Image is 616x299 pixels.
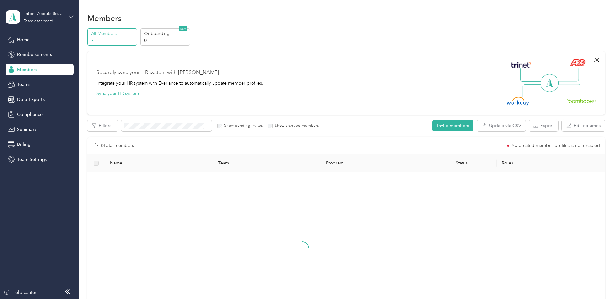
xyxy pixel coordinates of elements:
img: Line Right Up [556,68,579,82]
th: Program [321,154,426,172]
h1: Members [87,15,122,22]
img: Line Left Down [522,84,545,97]
span: Reimbursements [17,51,52,58]
div: Team dashboard [24,19,53,23]
span: Name [110,160,208,166]
p: Onboarding [144,30,188,37]
span: Summary [17,126,36,133]
p: 0 Total members [101,142,134,149]
img: Trinet [510,61,532,70]
button: Help center [4,289,36,296]
img: Line Right Down [558,84,580,98]
button: Sync your HR system [96,90,139,97]
img: ADP [570,59,585,66]
th: Status [426,154,497,172]
button: Filters [87,120,118,131]
p: All Members [91,30,135,37]
th: Name [105,154,213,172]
span: Teams [17,81,30,88]
span: Team Settings [17,156,47,163]
th: Roles [497,154,605,172]
img: Workday [507,97,529,106]
p: 7 [91,37,135,44]
span: NEW [179,26,187,31]
img: BambooHR [566,98,596,103]
th: Team [213,154,321,172]
div: Securely sync your HR system with [PERSON_NAME] [96,69,219,77]
label: Show archived members [273,123,319,129]
div: Talent Acquisition Staffing LLC [24,10,64,17]
span: Billing [17,141,31,148]
label: Show pending invites [222,123,263,129]
span: Members [17,66,37,73]
span: Compliance [17,111,43,118]
img: Line Left Up [520,68,543,82]
button: Invite members [432,120,473,131]
span: Home [17,36,30,43]
button: Update via CSV [477,120,526,131]
span: Automated member profiles is not enabled [512,144,600,148]
span: Data Exports [17,96,45,103]
p: 0 [144,37,188,44]
iframe: Everlance-gr Chat Button Frame [580,263,616,299]
button: Export [529,120,558,131]
button: Edit columns [562,120,605,131]
div: Integrate your HR system with Everlance to automatically update member profiles. [96,80,263,87]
